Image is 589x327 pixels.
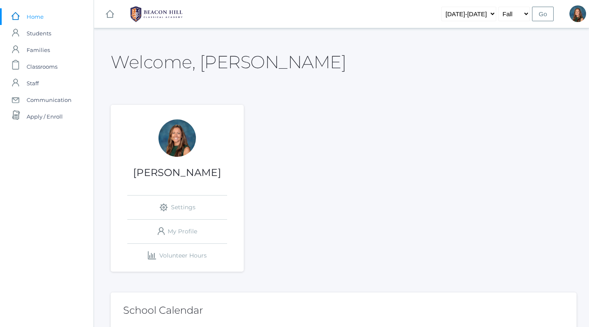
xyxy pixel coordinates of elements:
[158,119,196,157] div: Andrea Deutsch
[532,7,554,21] input: Go
[111,167,244,178] h1: [PERSON_NAME]
[569,5,586,22] div: Andrea Deutsch
[127,244,227,268] a: Volunteer Hours
[127,220,227,243] a: My Profile
[111,52,346,72] h2: Welcome, [PERSON_NAME]
[27,75,39,92] span: Staff
[127,196,227,219] a: Settings
[125,4,188,25] img: 1_BHCALogos-05.png
[123,305,564,316] h2: School Calendar
[27,42,50,58] span: Families
[27,8,44,25] span: Home
[27,92,72,108] span: Communication
[27,58,57,75] span: Classrooms
[27,108,63,125] span: Apply / Enroll
[27,25,51,42] span: Students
